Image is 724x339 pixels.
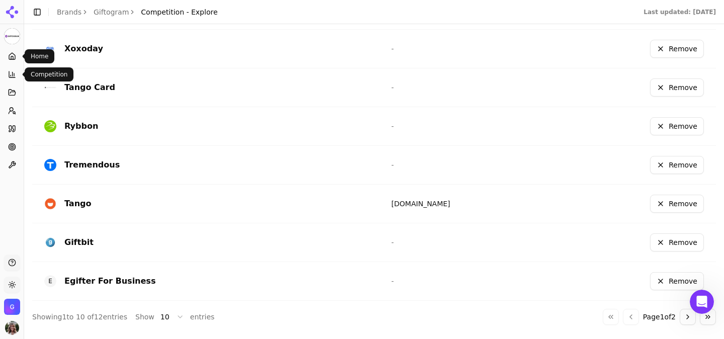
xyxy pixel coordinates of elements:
[16,247,24,255] button: Emoji picker
[48,247,56,255] button: Upload attachment
[650,156,704,174] button: Remove
[650,233,704,251] button: Remove
[57,7,218,17] nav: breadcrumb
[94,7,129,17] a: Giftogram
[25,67,73,81] div: Competition
[391,161,394,169] span: -
[24,60,157,88] li: A product page might include schema for price, availability, and reviews.
[64,198,91,210] div: Tango
[49,5,62,13] h1: Alp
[7,4,26,23] button: go back
[391,238,394,246] span: -
[4,299,20,315] img: Giftogram
[64,81,115,94] div: Tango Card
[643,312,676,322] span: Page 1 of 2
[44,198,56,210] img: Tango
[24,30,157,58] li: A recipe page might include schema telling Google the cooking time, ingredients, and rating.
[44,81,56,94] img: Tango Card
[49,13,100,23] p: Active 30m ago
[5,321,19,335] button: Open user button
[16,124,157,173] div: Without schema, some AI search engines have to guess that information by crawling and interpretin...
[177,4,195,22] div: Close
[5,321,19,335] img: Valerie Leary
[650,117,704,135] button: Remove
[4,28,20,44] button: Current brand: Giftogram
[32,312,127,322] div: Showing 1 to 10 of 12 entries
[44,236,56,248] img: Giftbit
[391,45,394,53] span: -
[650,40,704,58] button: Remove
[64,43,103,55] div: Xoxoday
[4,299,20,315] button: Open organization switcher
[643,8,716,16] div: Last updated: [DATE]
[44,120,56,132] img: rybbon
[57,8,82,16] a: Brands
[135,312,154,322] span: Show
[190,312,215,322] span: entries
[8,180,193,240] div: Alp says…
[16,224,54,230] div: Alp • 1h ago
[391,200,450,208] a: [DOMAIN_NAME]
[650,272,704,290] button: Remove
[8,180,165,222] div: For adding more competitors, you can navigate to Competitors -> Explore on your navigation bar!Al...
[4,28,20,44] img: Giftogram
[44,43,56,55] img: Xoxoday
[44,159,56,171] img: Tremendous
[29,6,45,22] img: Profile image for Alp
[173,243,189,259] button: Send a message…
[44,275,56,287] span: E
[157,4,177,23] button: Home
[690,290,714,314] iframe: Intercom live chat
[391,122,394,130] span: -
[391,83,394,92] span: -
[25,49,54,63] div: Home
[16,186,157,216] div: For adding more competitors, you can navigate to Competitors -> Explore on your navigation bar!
[64,275,155,287] div: Egifter For Business
[64,159,120,171] div: Tremendous
[9,226,193,243] textarea: Message…
[650,78,704,97] button: Remove
[64,120,98,132] div: Rybbon
[64,247,72,255] button: Start recording
[650,195,704,213] button: Remove
[32,247,40,255] button: Gif picker
[64,236,94,248] div: Giftbit
[24,91,157,119] li: An article might include schema for the headline, author, and publish date.
[391,277,394,285] span: -
[141,7,217,17] span: Competition - Explore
